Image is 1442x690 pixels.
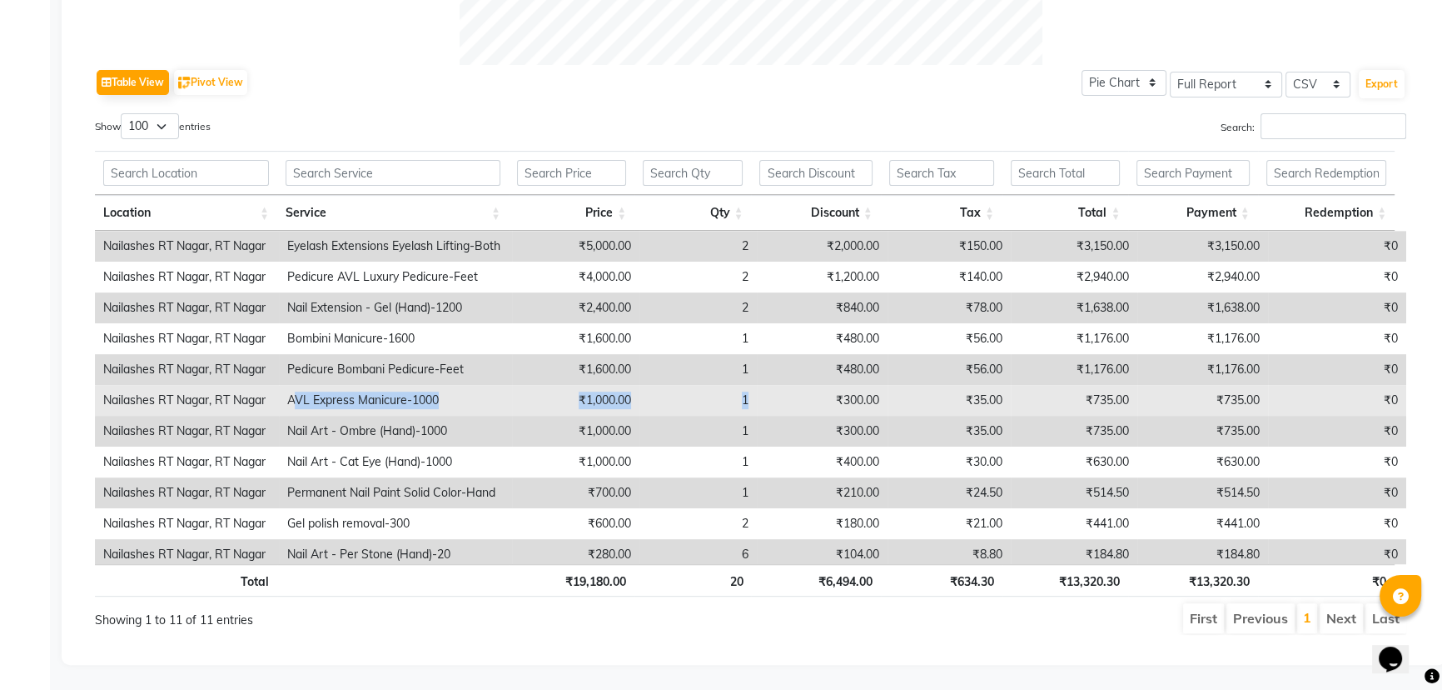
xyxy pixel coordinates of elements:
[1268,354,1406,385] td: ₹0
[121,113,179,139] select: Showentries
[1258,195,1395,231] th: Redemption: activate to sort column ascending
[759,160,872,186] input: Search Discount
[757,323,888,354] td: ₹480.00
[1002,195,1128,231] th: Total: activate to sort column ascending
[1002,564,1128,597] th: ₹13,320.30
[1011,292,1138,323] td: ₹1,638.00
[512,385,639,416] td: ₹1,000.00
[95,602,627,629] div: Showing 1 to 11 of 11 entries
[1268,231,1406,262] td: ₹0
[95,416,279,447] td: Nailashes RT Nagar, RT Nagar
[639,508,757,539] td: 2
[888,477,1010,508] td: ₹24.50
[1268,385,1406,416] td: ₹0
[1268,508,1406,539] td: ₹0
[1011,385,1138,416] td: ₹735.00
[1011,354,1138,385] td: ₹1,176.00
[888,292,1010,323] td: ₹78.00
[1268,447,1406,477] td: ₹0
[1258,564,1395,597] th: ₹0
[1359,70,1405,98] button: Export
[751,564,880,597] th: ₹6,494.00
[512,416,639,447] td: ₹1,000.00
[279,539,512,570] td: Nail Art - Per Stone (Hand)-20
[639,416,757,447] td: 1
[1137,539,1268,570] td: ₹184.80
[512,231,639,262] td: ₹5,000.00
[888,323,1010,354] td: ₹56.00
[103,160,269,186] input: Search Location
[279,385,512,416] td: AVL Express Manicure-1000
[888,231,1010,262] td: ₹150.00
[1011,416,1138,447] td: ₹735.00
[1128,564,1257,597] th: ₹13,320.30
[1011,160,1120,186] input: Search Total
[286,160,500,186] input: Search Service
[1011,508,1138,539] td: ₹441.00
[1137,354,1268,385] td: ₹1,176.00
[889,160,994,186] input: Search Tax
[881,195,1002,231] th: Tax: activate to sort column ascending
[639,262,757,292] td: 2
[888,416,1010,447] td: ₹35.00
[888,447,1010,477] td: ₹30.00
[95,539,279,570] td: Nailashes RT Nagar, RT Nagar
[1303,609,1311,626] a: 1
[512,323,639,354] td: ₹1,600.00
[888,385,1010,416] td: ₹35.00
[757,292,888,323] td: ₹840.00
[279,231,512,262] td: Eyelash Extensions Eyelash Lifting-Both
[757,262,888,292] td: ₹1,200.00
[881,564,1002,597] th: ₹634.30
[512,354,639,385] td: ₹1,600.00
[1011,477,1138,508] td: ₹514.50
[888,508,1010,539] td: ₹21.00
[512,447,639,477] td: ₹1,000.00
[95,262,279,292] td: Nailashes RT Nagar, RT Nagar
[1137,508,1268,539] td: ₹441.00
[178,77,191,89] img: pivot.png
[757,539,888,570] td: ₹104.00
[174,70,247,95] button: Pivot View
[95,508,279,539] td: Nailashes RT Nagar, RT Nagar
[1268,416,1406,447] td: ₹0
[1137,477,1268,508] td: ₹514.50
[512,508,639,539] td: ₹600.00
[639,385,757,416] td: 1
[1268,477,1406,508] td: ₹0
[639,447,757,477] td: 1
[279,354,512,385] td: Pedicure Bombani Pedicure-Feet
[95,564,277,597] th: Total
[95,323,279,354] td: Nailashes RT Nagar, RT Nagar
[757,385,888,416] td: ₹300.00
[1221,113,1406,139] label: Search:
[639,323,757,354] td: 1
[1011,447,1138,477] td: ₹630.00
[643,160,743,186] input: Search Qty
[95,385,279,416] td: Nailashes RT Nagar, RT Nagar
[512,292,639,323] td: ₹2,400.00
[279,447,512,477] td: Nail Art - Cat Eye (Hand)-1000
[634,564,751,597] th: 20
[1268,262,1406,292] td: ₹0
[1261,113,1406,139] input: Search:
[751,195,880,231] th: Discount: activate to sort column ascending
[1011,262,1138,292] td: ₹2,940.00
[95,354,279,385] td: Nailashes RT Nagar, RT Nagar
[757,354,888,385] td: ₹480.00
[757,231,888,262] td: ₹2,000.00
[95,477,279,508] td: Nailashes RT Nagar, RT Nagar
[1128,195,1257,231] th: Payment: activate to sort column ascending
[1137,447,1268,477] td: ₹630.00
[1137,385,1268,416] td: ₹735.00
[279,508,512,539] td: Gel polish removal-300
[279,477,512,508] td: Permanent Nail Paint Solid Color-Hand
[1137,262,1268,292] td: ₹2,940.00
[757,416,888,447] td: ₹300.00
[509,564,634,597] th: ₹19,180.00
[95,447,279,477] td: Nailashes RT Nagar, RT Nagar
[277,195,509,231] th: Service: activate to sort column ascending
[1011,539,1138,570] td: ₹184.80
[1136,160,1249,186] input: Search Payment
[1268,539,1406,570] td: ₹0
